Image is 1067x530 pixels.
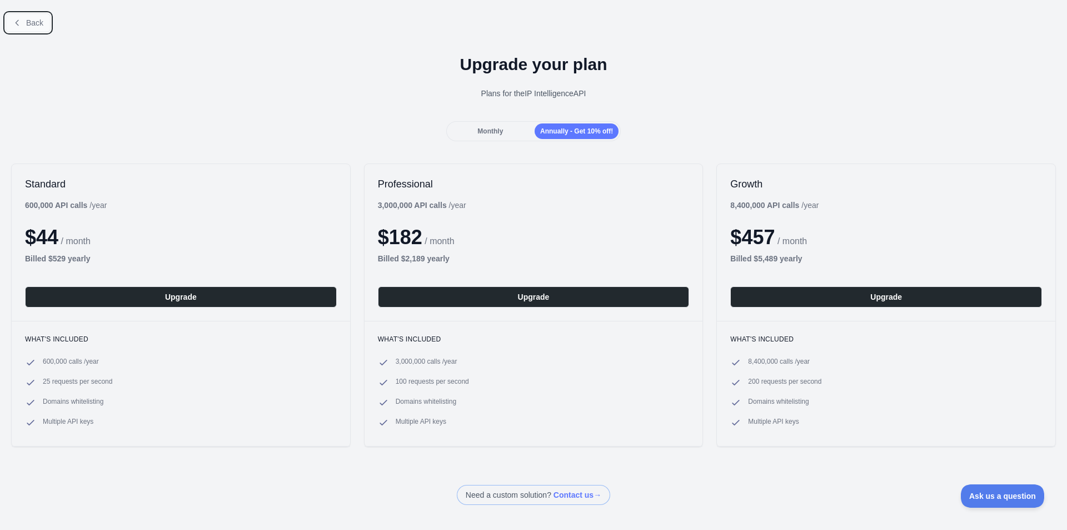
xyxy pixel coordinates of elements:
iframe: Toggle Customer Support [961,484,1045,508]
span: $ 182 [378,226,422,249]
b: Billed $ 5,489 yearly [730,254,802,263]
span: / month [777,236,807,246]
span: $ 457 [730,226,775,249]
span: / month [425,236,454,246]
b: Billed $ 2,189 yearly [378,254,450,263]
